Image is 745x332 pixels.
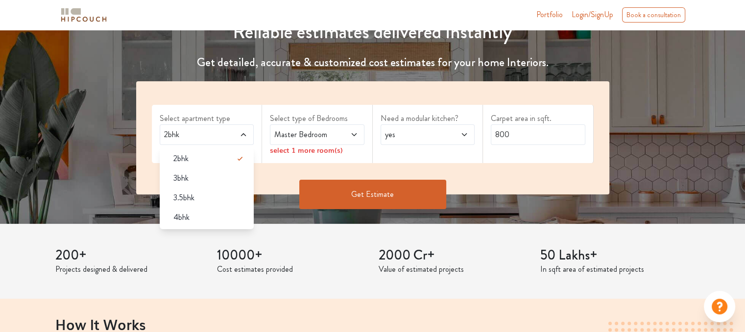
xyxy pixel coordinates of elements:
span: 2bhk [162,129,226,141]
label: Carpet area in sqft. [491,113,585,124]
input: Enter area sqft [491,124,585,145]
label: Select type of Bedrooms [270,113,364,124]
p: Projects designed & delivered [55,263,205,275]
h4: Get detailed, accurate & customized cost estimates for your home Interiors. [130,55,615,70]
span: 3bhk [173,172,189,184]
div: Book a consultation [622,7,685,23]
h3: 200+ [55,247,205,264]
h3: 10000+ [217,247,367,264]
span: Login/SignUp [572,9,613,20]
span: 4bhk [173,212,190,223]
h3: 2000 Cr+ [379,247,529,264]
span: logo-horizontal.svg [59,4,108,26]
span: 2bhk [173,153,189,165]
h3: 50 Lakhs+ [540,247,690,264]
div: select 1 more room(s) [270,145,364,155]
span: yes [383,129,447,141]
a: Portfolio [536,9,563,21]
h1: Reliable estimates delivered instantly [130,20,615,44]
span: Master Bedroom [272,129,336,141]
label: Need a modular kitchen? [381,113,475,124]
p: Value of estimated projects [379,263,529,275]
p: Cost estimates provided [217,263,367,275]
p: In sqft area of estimated projects [540,263,690,275]
span: 3.5bhk [173,192,194,204]
button: Get Estimate [299,180,446,209]
img: logo-horizontal.svg [59,6,108,24]
label: Select apartment type [160,113,254,124]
